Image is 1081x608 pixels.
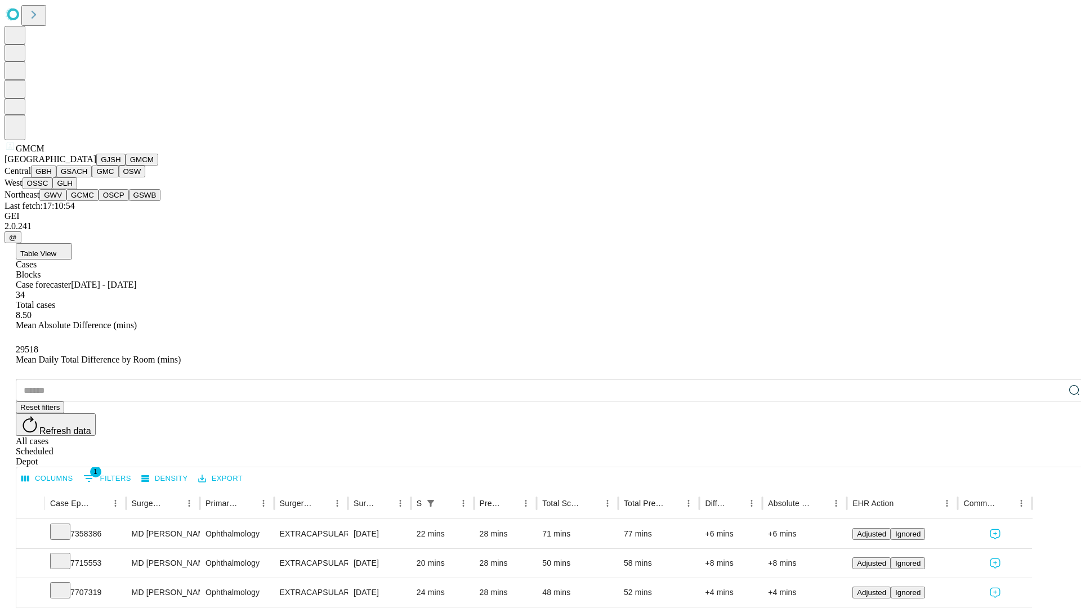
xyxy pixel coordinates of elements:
[132,520,194,548] div: MD [PERSON_NAME]
[39,189,66,201] button: GWV
[206,578,268,607] div: Ophthalmology
[126,154,158,166] button: GMCM
[108,495,123,511] button: Menu
[392,495,408,511] button: Menu
[895,588,921,597] span: Ignored
[354,520,405,548] div: [DATE]
[119,166,146,177] button: OSW
[480,578,531,607] div: 28 mins
[542,549,613,578] div: 50 mins
[280,520,342,548] div: EXTRACAPSULAR CATARACT REMOVAL WITH [MEDICAL_DATA]
[5,221,1076,231] div: 2.0.241
[768,549,841,578] div: +8 mins
[417,520,468,548] div: 22 mins
[22,525,39,544] button: Expand
[891,587,925,598] button: Ignored
[891,557,925,569] button: Ignored
[354,499,376,508] div: Surgery Date
[22,554,39,574] button: Expand
[480,520,531,548] div: 28 mins
[90,466,101,477] span: 1
[542,520,613,548] div: 71 mins
[542,499,583,508] div: Total Scheduled Duration
[1013,495,1029,511] button: Menu
[768,578,841,607] div: +4 mins
[440,495,455,511] button: Sort
[852,499,894,508] div: EHR Action
[16,280,71,289] span: Case forecaster
[480,549,531,578] div: 28 mins
[132,499,164,508] div: Surgeon Name
[895,530,921,538] span: Ignored
[20,403,60,412] span: Reset filters
[423,495,439,511] button: Show filters
[744,495,760,511] button: Menu
[963,499,996,508] div: Comments
[139,470,191,488] button: Density
[377,495,392,511] button: Sort
[206,549,268,578] div: Ophthalmology
[705,549,757,578] div: +8 mins
[66,189,99,201] button: GCMC
[16,320,137,330] span: Mean Absolute Difference (mins)
[812,495,828,511] button: Sort
[22,583,39,603] button: Expand
[852,587,891,598] button: Adjusted
[240,495,256,511] button: Sort
[857,588,886,597] span: Adjusted
[5,211,1076,221] div: GEI
[354,549,405,578] div: [DATE]
[166,495,181,511] button: Sort
[480,499,502,508] div: Predicted In Room Duration
[256,495,271,511] button: Menu
[99,189,129,201] button: OSCP
[16,310,32,320] span: 8.50
[92,166,118,177] button: GMC
[584,495,600,511] button: Sort
[857,530,886,538] span: Adjusted
[39,426,91,436] span: Refresh data
[16,345,38,354] span: 29518
[81,470,134,488] button: Show filters
[624,499,664,508] div: Total Predicted Duration
[71,280,136,289] span: [DATE] - [DATE]
[728,495,744,511] button: Sort
[624,520,694,548] div: 77 mins
[417,578,468,607] div: 24 mins
[132,578,194,607] div: MD [PERSON_NAME]
[56,166,92,177] button: GSACH
[624,549,694,578] div: 58 mins
[857,559,886,567] span: Adjusted
[852,528,891,540] button: Adjusted
[518,495,534,511] button: Menu
[5,231,21,243] button: @
[181,495,197,511] button: Menu
[5,154,96,164] span: [GEOGRAPHIC_DATA]
[16,413,96,436] button: Refresh data
[5,201,75,211] span: Last fetch: 17:10:54
[195,470,245,488] button: Export
[280,549,342,578] div: EXTRACAPSULAR CATARACT REMOVAL WITH [MEDICAL_DATA]
[129,189,161,201] button: GSWB
[705,499,727,508] div: Difference
[5,190,39,199] span: Northeast
[354,578,405,607] div: [DATE]
[828,495,844,511] button: Menu
[768,520,841,548] div: +6 mins
[891,528,925,540] button: Ignored
[16,355,181,364] span: Mean Daily Total Difference by Room (mins)
[16,243,72,260] button: Table View
[423,495,439,511] div: 1 active filter
[132,549,194,578] div: MD [PERSON_NAME]
[852,557,891,569] button: Adjusted
[50,578,120,607] div: 7707319
[23,177,53,189] button: OSSC
[9,233,17,242] span: @
[50,520,120,548] div: 7358386
[16,144,44,153] span: GMCM
[939,495,955,511] button: Menu
[542,578,613,607] div: 48 mins
[624,578,694,607] div: 52 mins
[768,499,811,508] div: Absolute Difference
[16,290,25,299] span: 34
